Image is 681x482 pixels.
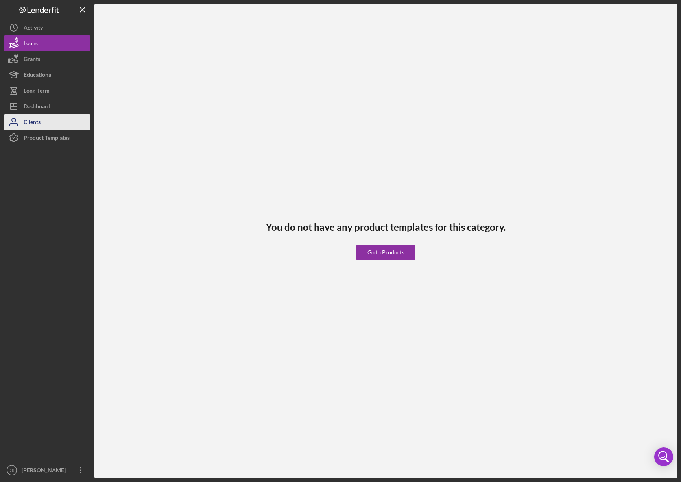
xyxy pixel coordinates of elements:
[4,462,90,478] button: JB[PERSON_NAME]
[4,67,90,83] button: Educational
[20,462,71,480] div: [PERSON_NAME]
[367,245,404,260] div: Go to Products
[24,130,70,148] div: Product Templates
[9,468,14,473] text: JB
[4,114,90,130] button: Clients
[4,98,90,114] button: Dashboard
[4,51,90,67] button: Grants
[266,222,506,233] h3: You do not have any product templates for this category.
[24,20,43,37] div: Activity
[24,98,50,116] div: Dashboard
[356,233,415,260] a: Go to Products
[4,83,90,98] button: Long-Term
[356,245,415,260] button: Go to Products
[24,35,38,53] div: Loans
[24,67,53,85] div: Educational
[24,83,50,100] div: Long-Term
[654,447,673,466] div: Open Intercom Messenger
[4,130,90,146] button: Product Templates
[24,114,41,132] div: Clients
[4,35,90,51] button: Loans
[24,51,40,69] div: Grants
[4,20,90,35] button: Activity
